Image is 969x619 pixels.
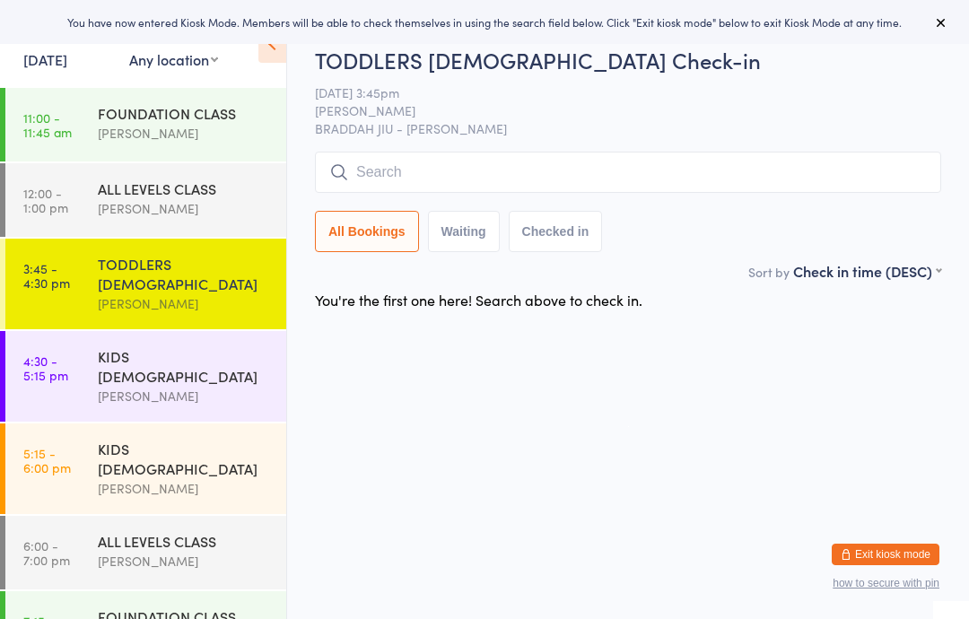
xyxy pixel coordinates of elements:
[98,478,271,499] div: [PERSON_NAME]
[5,423,286,514] a: 5:15 -6:00 pmKIDS [DEMOGRAPHIC_DATA][PERSON_NAME]
[832,544,939,565] button: Exit kiosk mode
[315,83,913,101] span: [DATE] 3:45pm
[98,439,271,478] div: KIDS [DEMOGRAPHIC_DATA]
[98,123,271,144] div: [PERSON_NAME]
[129,49,218,69] div: Any location
[98,103,271,123] div: FOUNDATION CLASS
[98,386,271,406] div: [PERSON_NAME]
[23,49,67,69] a: [DATE]
[98,254,271,293] div: TODDLERS [DEMOGRAPHIC_DATA]
[833,577,939,589] button: how to secure with pin
[5,331,286,422] a: 4:30 -5:15 pmKIDS [DEMOGRAPHIC_DATA][PERSON_NAME]
[793,261,941,281] div: Check in time (DESC)
[23,353,68,382] time: 4:30 - 5:15 pm
[23,446,71,475] time: 5:15 - 6:00 pm
[5,163,286,237] a: 12:00 -1:00 pmALL LEVELS CLASS[PERSON_NAME]
[23,261,70,290] time: 3:45 - 4:30 pm
[23,110,72,139] time: 11:00 - 11:45 am
[5,239,286,329] a: 3:45 -4:30 pmTODDLERS [DEMOGRAPHIC_DATA][PERSON_NAME]
[98,198,271,219] div: [PERSON_NAME]
[98,293,271,314] div: [PERSON_NAME]
[509,211,603,252] button: Checked in
[5,516,286,589] a: 6:00 -7:00 pmALL LEVELS CLASS[PERSON_NAME]
[98,531,271,551] div: ALL LEVELS CLASS
[98,179,271,198] div: ALL LEVELS CLASS
[98,551,271,571] div: [PERSON_NAME]
[5,88,286,161] a: 11:00 -11:45 amFOUNDATION CLASS[PERSON_NAME]
[315,119,941,137] span: BRADDAH JIU - [PERSON_NAME]
[315,211,419,252] button: All Bookings
[29,14,940,30] div: You have now entered Kiosk Mode. Members will be able to check themselves in using the search fie...
[315,45,941,74] h2: TODDLERS [DEMOGRAPHIC_DATA] Check-in
[23,186,68,214] time: 12:00 - 1:00 pm
[98,346,271,386] div: KIDS [DEMOGRAPHIC_DATA]
[315,101,913,119] span: [PERSON_NAME]
[748,263,790,281] label: Sort by
[428,211,500,252] button: Waiting
[315,152,941,193] input: Search
[23,538,70,567] time: 6:00 - 7:00 pm
[315,290,642,309] div: You're the first one here! Search above to check in.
